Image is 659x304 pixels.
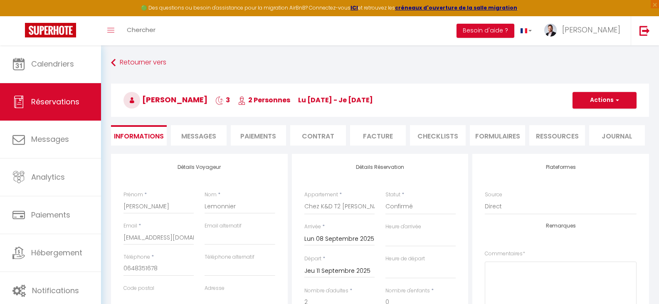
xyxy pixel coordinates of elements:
[127,25,155,34] span: Chercher
[238,95,290,105] span: 2 Personnes
[485,191,502,199] label: Source
[215,95,230,105] span: 3
[123,253,150,261] label: Téléphone
[205,222,242,230] label: Email alternatif
[470,125,526,146] li: FORMULAIRES
[32,285,79,296] span: Notifications
[304,223,321,231] label: Arrivée
[639,25,650,36] img: logout
[111,55,649,70] a: Retourner vers
[410,125,466,146] li: CHECKLISTS
[350,125,406,146] li: Facture
[123,191,143,199] label: Prénom
[385,255,425,263] label: Heure de départ
[123,94,207,105] span: [PERSON_NAME]
[123,284,154,292] label: Code postal
[290,125,346,146] li: Contrat
[385,223,421,231] label: Heure d'arrivée
[31,134,69,144] span: Messages
[385,191,400,199] label: Statut
[385,287,430,295] label: Nombre d'enfants
[31,172,65,182] span: Analytics
[7,3,32,28] button: Ouvrir le widget de chat LiveChat
[205,253,254,261] label: Téléphone alternatif
[304,164,456,170] h4: Détails Réservation
[573,92,637,109] button: Actions
[485,223,637,229] h4: Remarques
[395,4,517,11] a: créneaux d'ouverture de la salle migration
[111,125,167,146] li: Informations
[457,24,514,38] button: Besoin d'aide ?
[350,4,358,11] a: ICI
[231,125,286,146] li: Paiements
[589,125,645,146] li: Journal
[485,164,637,170] h4: Plateformes
[485,250,525,258] label: Commentaires
[304,255,321,263] label: Départ
[31,247,82,258] span: Hébergement
[31,96,79,107] span: Réservations
[304,191,338,199] label: Appartement
[544,24,557,37] img: ...
[205,191,217,199] label: Nom
[31,59,74,69] span: Calendriers
[529,125,585,146] li: Ressources
[181,131,216,141] span: Messages
[25,23,76,37] img: Super Booking
[31,210,70,220] span: Paiements
[121,16,162,45] a: Chercher
[205,284,225,292] label: Adresse
[304,287,348,295] label: Nombre d'adultes
[123,164,275,170] h4: Détails Voyageur
[298,95,373,105] span: lu [DATE] - je [DATE]
[562,25,620,35] span: [PERSON_NAME]
[538,16,631,45] a: ... [PERSON_NAME]
[123,222,137,230] label: Email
